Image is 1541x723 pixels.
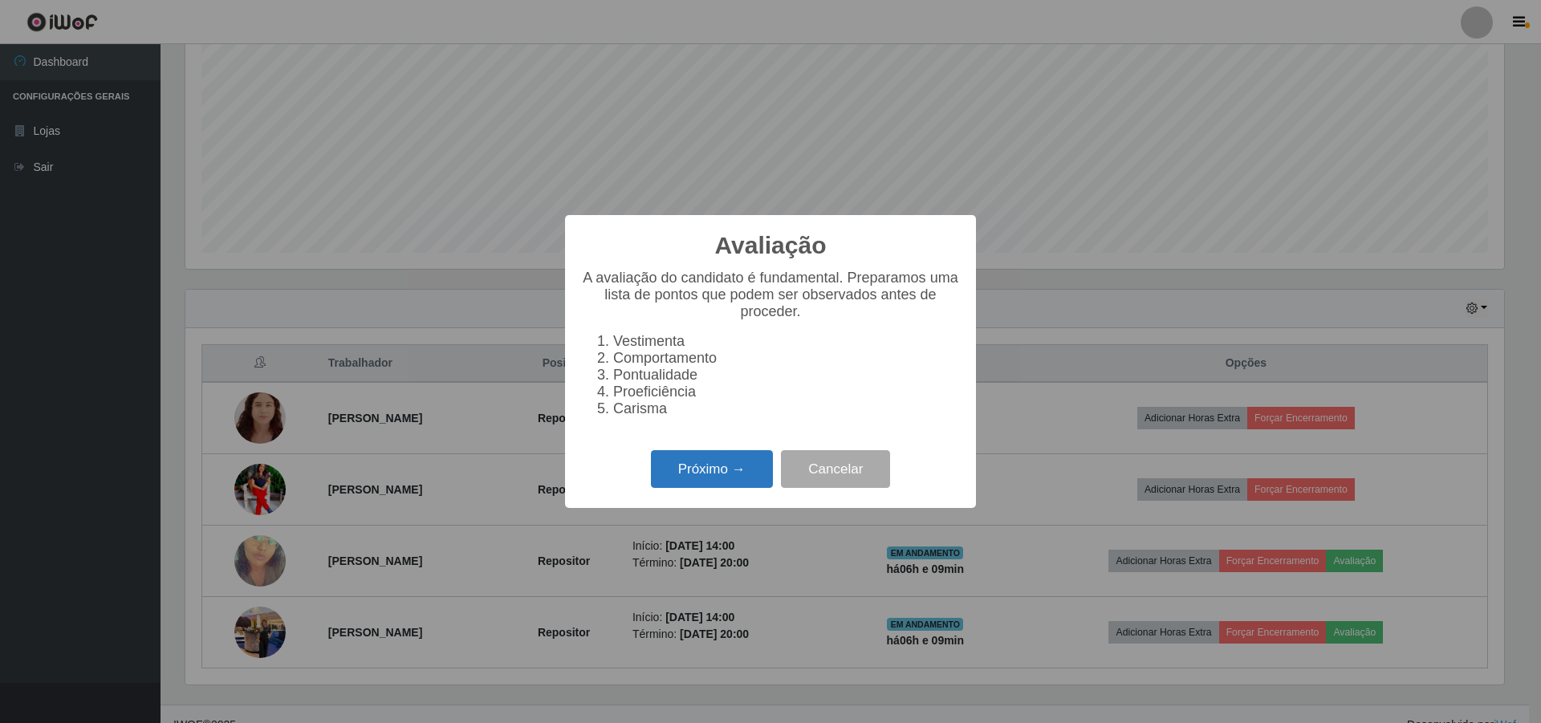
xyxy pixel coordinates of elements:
[613,350,960,367] li: Comportamento
[781,450,890,488] button: Cancelar
[715,231,827,260] h2: Avaliação
[613,400,960,417] li: Carisma
[613,333,960,350] li: Vestimenta
[651,450,773,488] button: Próximo →
[581,270,960,320] p: A avaliação do candidato é fundamental. Preparamos uma lista de pontos que podem ser observados a...
[613,384,960,400] li: Proeficiência
[613,367,960,384] li: Pontualidade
